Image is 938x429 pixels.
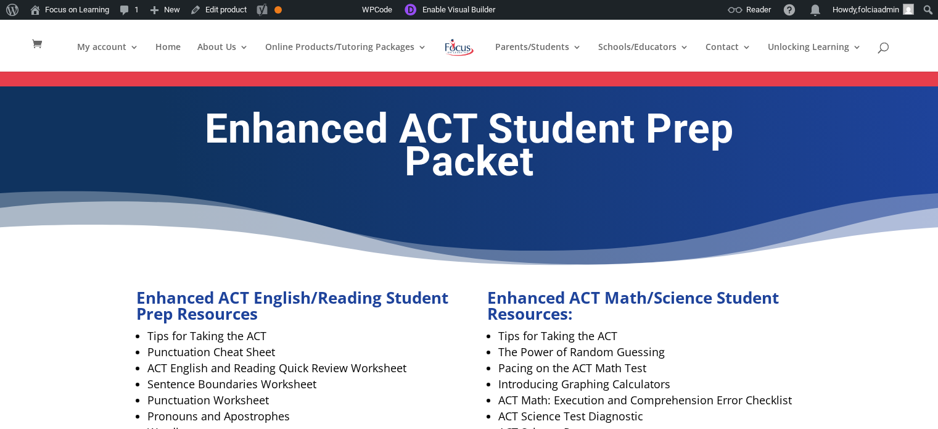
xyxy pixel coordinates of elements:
img: Views over 48 hours. Click for more Jetpack Stats. [293,2,362,17]
li: Punctuation Cheat Sheet [147,344,451,360]
strong: Enhanced ACT English/Reading Student Prep Resources [136,286,448,325]
a: Unlocking Learning [768,43,862,72]
h1: Enhanced ACT Student Prep Packet [136,113,802,185]
a: Online Products/Tutoring Packages [265,43,427,72]
li: The Power of Random Guessing [498,344,802,360]
a: Contact [706,43,751,72]
a: My account [77,43,139,72]
a: Schools/Educators [598,43,689,72]
span: Tips for Taking the ACT [147,328,266,343]
li: Tips for Taking the ACT [498,328,802,344]
li: Punctuation Worksheet [147,392,451,408]
a: About Us [197,43,249,72]
li: Pronouns and Apostrophes [147,408,451,424]
li: ACT Science Test Diagnostic [498,408,802,424]
span: folciaadmin [858,5,899,14]
div: OK [274,6,282,14]
li: ACT Math: Execution and Comprehension Error Checklist [498,392,802,408]
a: Home [155,43,181,72]
li: Sentence Boundaries Worksheet [147,376,451,392]
img: Focus on Learning [443,36,475,59]
li: Pacing on the ACT Math Test [498,360,802,376]
li: Introducing Graphing Calculators [498,376,802,392]
strong: Enhanced ACT Math/Science Student Resources: [487,286,779,325]
a: Parents/Students [495,43,582,72]
li: ACT English and Reading Quick Review Worksheet [147,360,451,376]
